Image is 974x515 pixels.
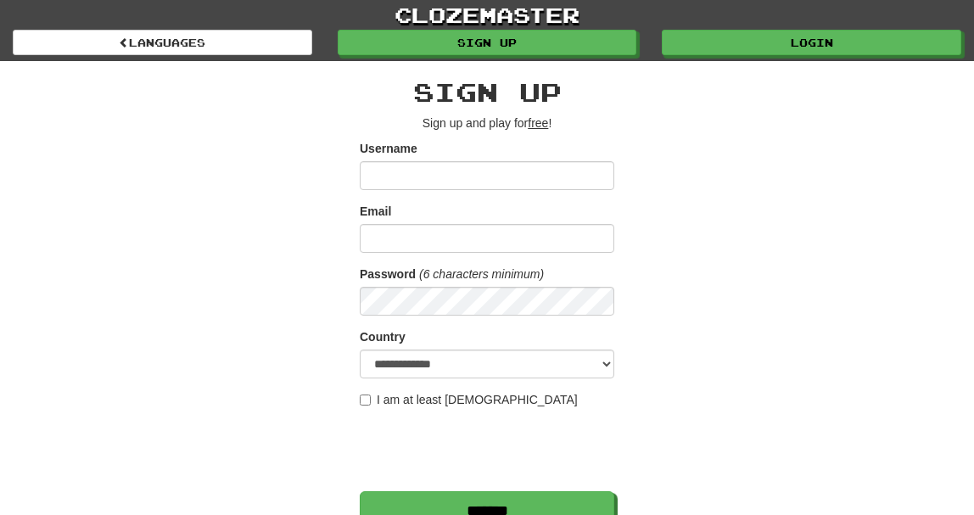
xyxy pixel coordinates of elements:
label: I am at least [DEMOGRAPHIC_DATA] [360,391,578,408]
label: Username [360,140,417,157]
label: Password [360,266,416,283]
input: I am at least [DEMOGRAPHIC_DATA] [360,395,371,406]
u: free [528,116,548,130]
label: Email [360,203,391,220]
p: Sign up and play for ! [360,115,614,132]
iframe: reCAPTCHA [360,417,618,483]
a: Login [662,30,961,55]
a: Languages [13,30,312,55]
a: Sign up [338,30,637,55]
em: (6 characters minimum) [419,267,544,281]
h2: Sign up [360,78,614,106]
label: Country [360,328,406,345]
